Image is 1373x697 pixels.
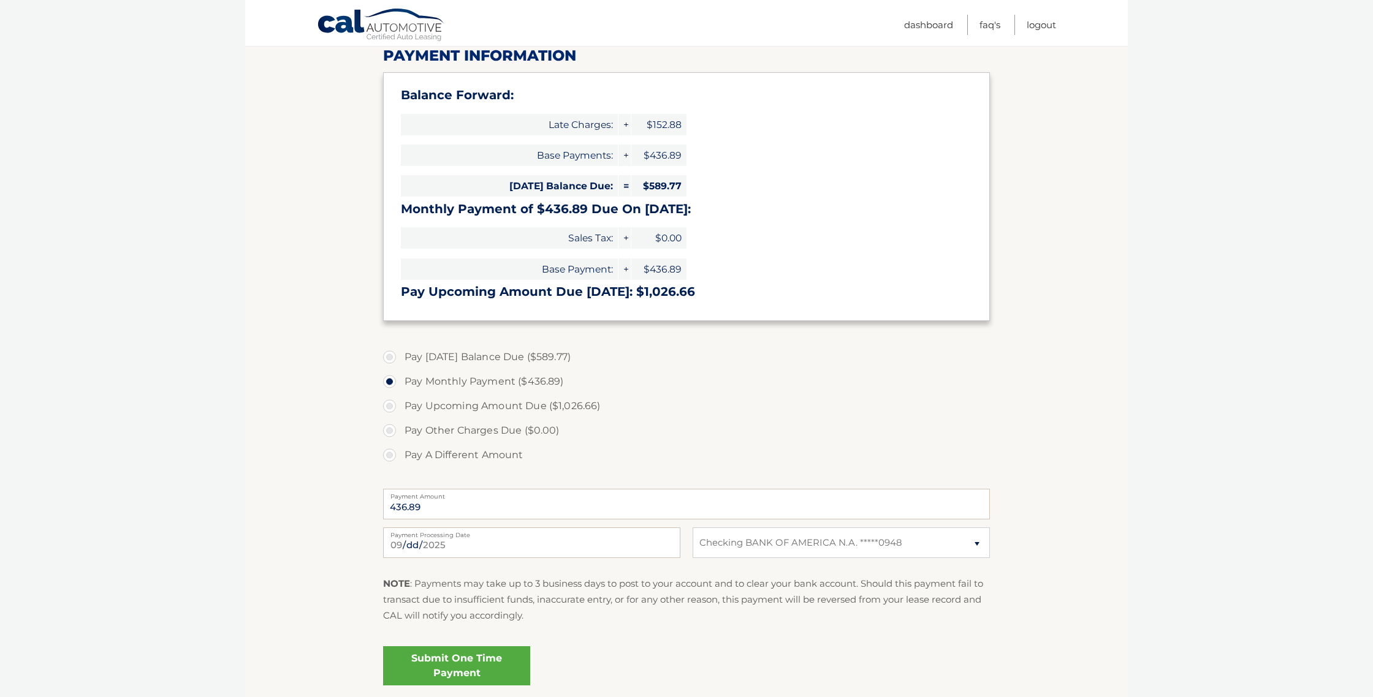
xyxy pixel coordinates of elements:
span: + [618,145,631,166]
span: + [618,114,631,135]
span: [DATE] Balance Due: [401,175,618,197]
label: Payment Processing Date [383,527,680,537]
label: Pay Other Charges Due ($0.00) [383,418,990,443]
strong: NOTE [383,578,410,589]
label: Pay Upcoming Amount Due ($1,026.66) [383,394,990,418]
h3: Monthly Payment of $436.89 Due On [DATE]: [401,202,972,217]
span: Sales Tax: [401,227,618,249]
span: Base Payment: [401,258,618,280]
span: + [618,227,631,249]
span: $436.89 [631,145,686,166]
p: : Payments may take up to 3 business days to post to your account and to clear your bank account.... [383,576,990,624]
span: $0.00 [631,227,686,249]
label: Pay [DATE] Balance Due ($589.77) [383,345,990,369]
label: Pay A Different Amount [383,443,990,467]
input: Payment Amount [383,489,990,519]
span: $436.89 [631,258,686,280]
input: Payment Date [383,527,680,558]
span: $589.77 [631,175,686,197]
span: Base Payments: [401,145,618,166]
span: Late Charges: [401,114,618,135]
a: Logout [1027,15,1056,35]
label: Payment Amount [383,489,990,499]
span: + [618,258,631,280]
span: $152.88 [631,114,686,135]
h2: Payment Information [383,47,990,65]
a: FAQ's [979,15,1000,35]
a: Submit One Time Payment [383,646,530,685]
label: Pay Monthly Payment ($436.89) [383,369,990,394]
a: Dashboard [904,15,953,35]
h3: Balance Forward: [401,88,972,103]
h3: Pay Upcoming Amount Due [DATE]: $1,026.66 [401,284,972,300]
span: = [618,175,631,197]
a: Cal Automotive [317,8,446,43]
